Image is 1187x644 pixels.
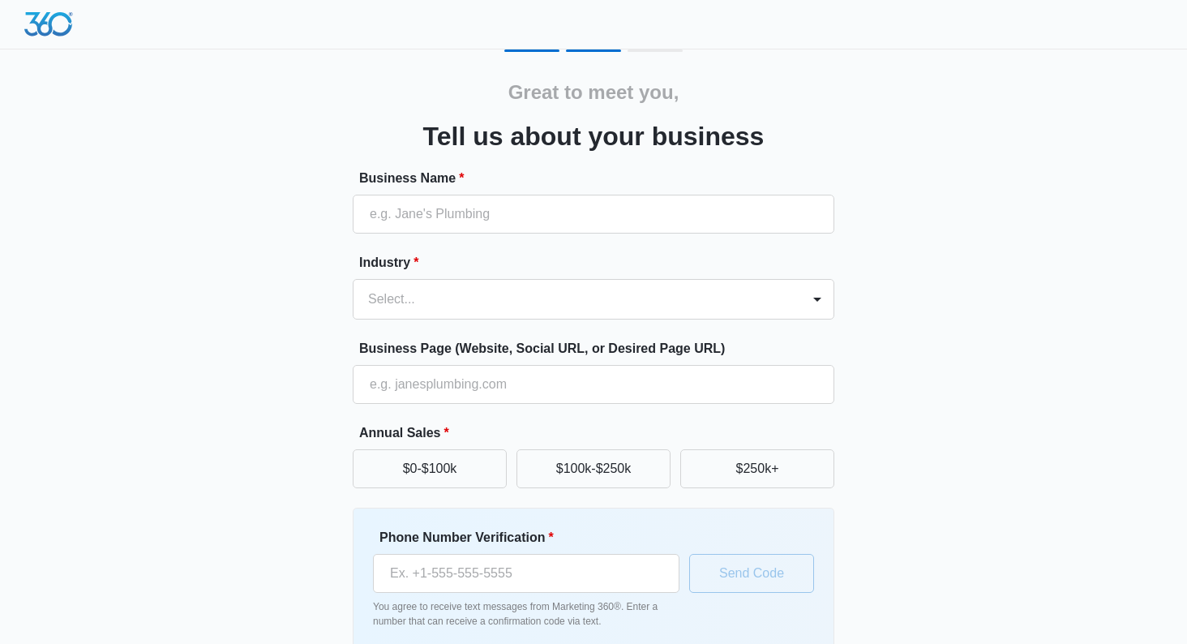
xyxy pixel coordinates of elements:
button: $250k+ [680,449,834,488]
label: Phone Number Verification [379,528,686,547]
input: Ex. +1-555-555-5555 [373,554,679,593]
p: You agree to receive text messages from Marketing 360®. Enter a number that can receive a confirm... [373,599,679,629]
label: Annual Sales [359,423,841,443]
button: $0-$100k [353,449,507,488]
label: Business Name [359,169,841,188]
input: e.g. janesplumbing.com [353,365,834,404]
button: $100k-$250k [516,449,671,488]
h3: Tell us about your business [423,117,765,156]
h2: Great to meet you, [508,78,679,107]
label: Business Page (Website, Social URL, or Desired Page URL) [359,339,841,358]
label: Industry [359,253,841,273]
input: e.g. Jane's Plumbing [353,195,834,234]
